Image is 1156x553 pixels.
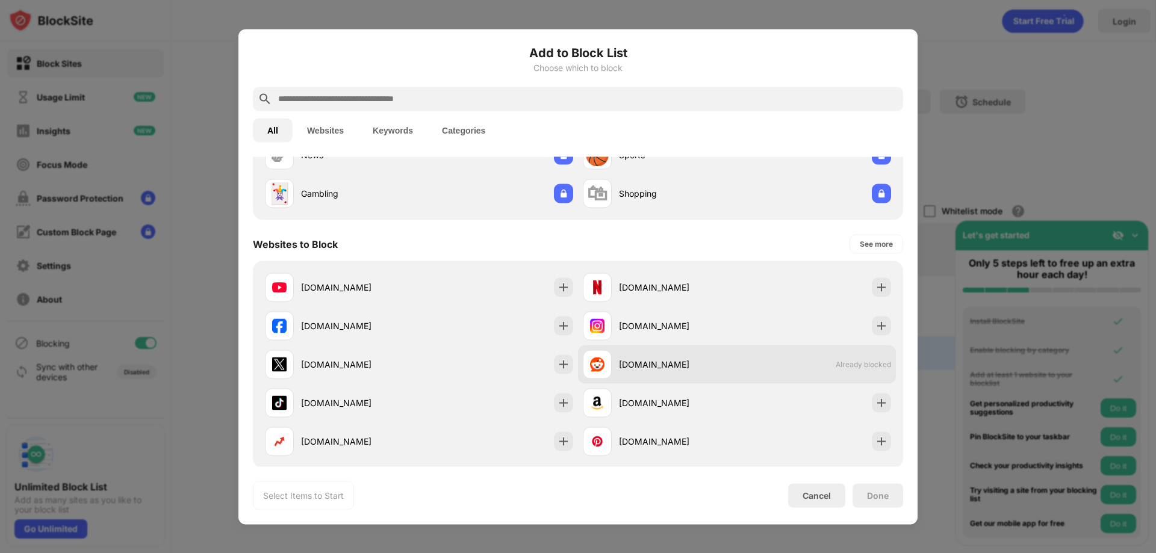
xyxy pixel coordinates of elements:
div: [DOMAIN_NAME] [301,358,419,371]
button: All [253,118,293,142]
div: [DOMAIN_NAME] [301,397,419,409]
img: favicons [272,318,287,333]
img: favicons [590,434,604,448]
div: Done [867,490,889,500]
div: [DOMAIN_NAME] [619,358,737,371]
button: Categories [427,118,500,142]
div: [DOMAIN_NAME] [301,320,419,332]
div: 🃏 [267,181,292,206]
div: [DOMAIN_NAME] [619,320,737,332]
div: Choose which to block [253,63,903,72]
img: search.svg [258,91,272,106]
button: Websites [293,118,358,142]
h6: Add to Block List [253,43,903,61]
img: favicons [272,395,287,410]
div: 🛍 [587,181,608,206]
img: favicons [272,434,287,448]
img: favicons [590,280,604,294]
div: [DOMAIN_NAME] [301,435,419,448]
div: [DOMAIN_NAME] [619,397,737,409]
img: favicons [272,280,287,294]
div: Websites to Block [253,238,338,250]
div: Gambling [301,187,419,200]
div: See more [860,238,893,250]
img: favicons [272,357,287,371]
div: Select Items to Start [263,489,344,501]
div: [DOMAIN_NAME] [619,281,737,294]
img: favicons [590,318,604,333]
div: Cancel [803,490,831,501]
div: [DOMAIN_NAME] [619,435,737,448]
div: Shopping [619,187,737,200]
img: favicons [590,357,604,371]
img: favicons [590,395,604,410]
div: [DOMAIN_NAME] [301,281,419,294]
button: Keywords [358,118,427,142]
span: Already blocked [836,360,891,369]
